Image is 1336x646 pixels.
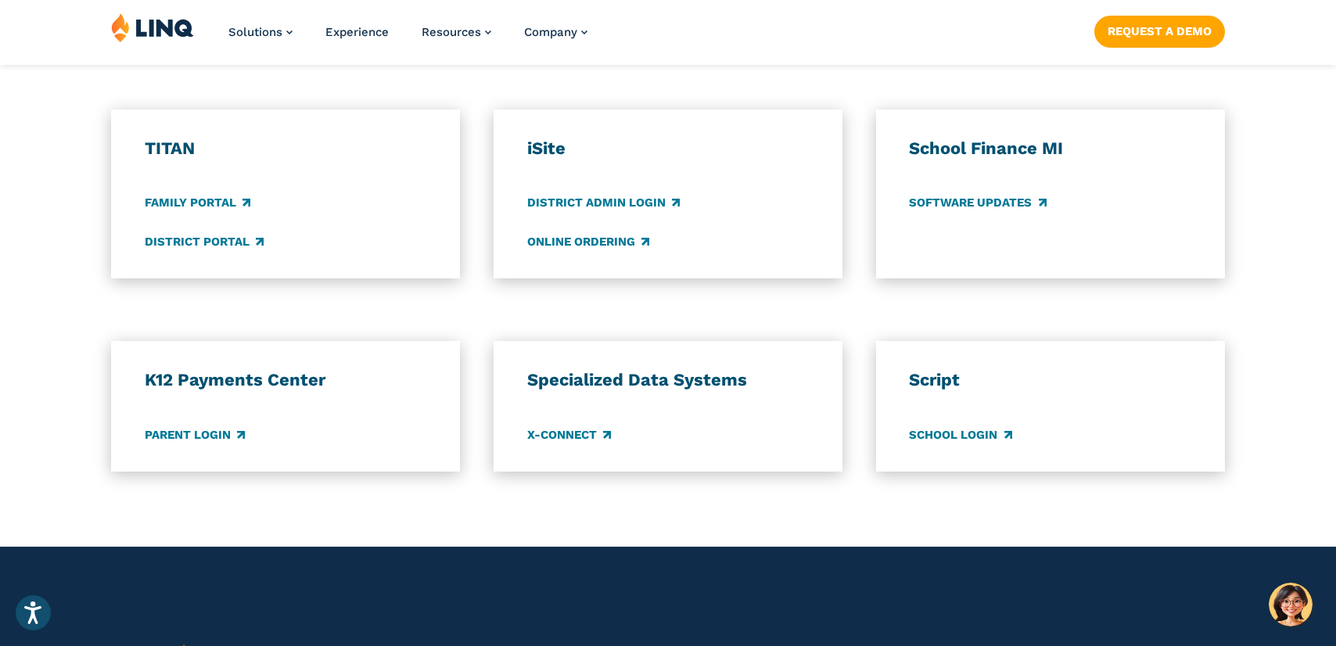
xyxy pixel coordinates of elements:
[527,426,611,443] a: X-Connect
[111,13,194,42] img: LINQ | K‑12 Software
[527,233,649,250] a: Online Ordering
[145,195,250,212] a: Family Portal
[527,195,680,212] a: District Admin Login
[909,138,1191,160] h3: School Finance MI
[909,195,1046,212] a: Software Updates
[422,25,481,39] span: Resources
[325,25,389,39] a: Experience
[524,25,577,39] span: Company
[1269,583,1313,626] button: Hello, have a question? Let’s chat.
[145,233,264,250] a: District Portal
[228,13,587,64] nav: Primary Navigation
[524,25,587,39] a: Company
[909,426,1011,443] a: School Login
[422,25,491,39] a: Resources
[527,138,809,160] h3: iSite
[145,138,426,160] h3: TITAN
[145,369,426,391] h3: K12 Payments Center
[1094,16,1225,47] a: Request a Demo
[527,369,809,391] h3: Specialized Data Systems
[228,25,282,39] span: Solutions
[909,369,1191,391] h3: Script
[145,426,245,443] a: Parent Login
[1094,13,1225,47] nav: Button Navigation
[228,25,293,39] a: Solutions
